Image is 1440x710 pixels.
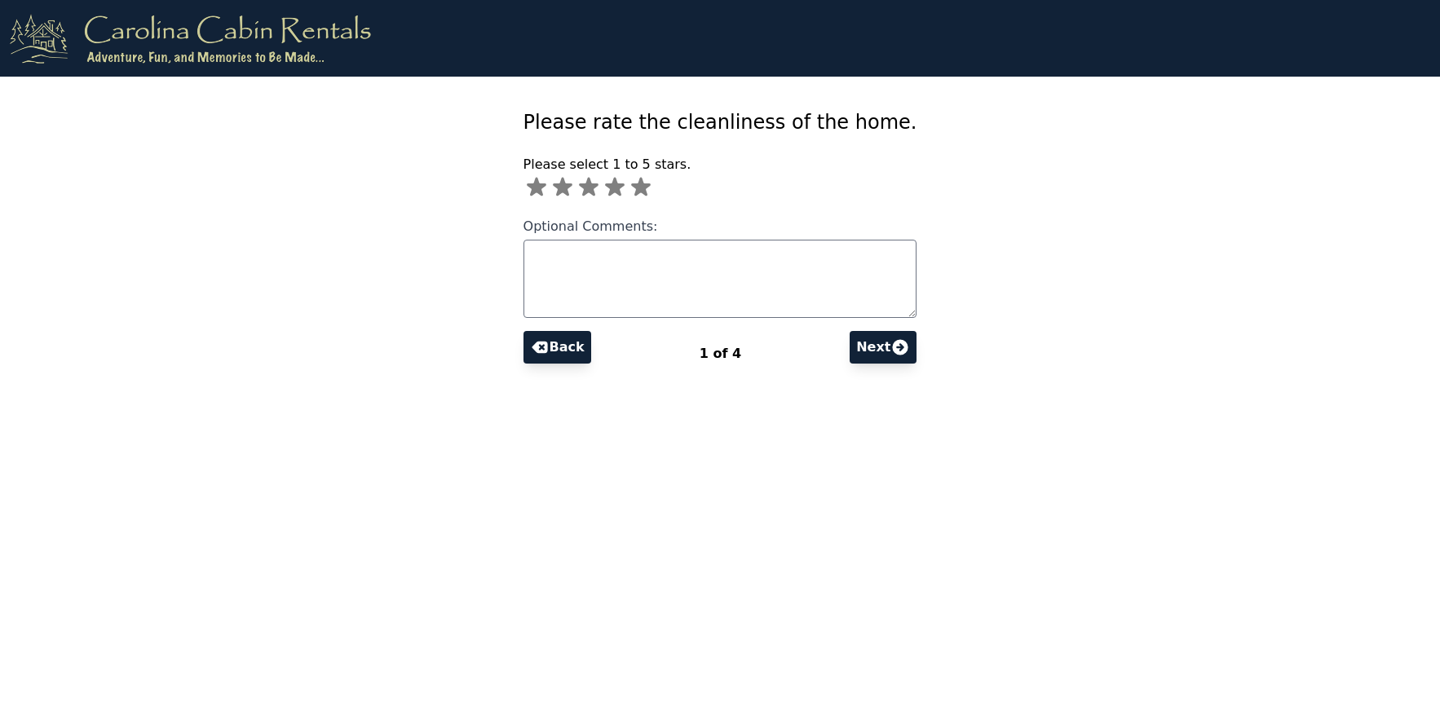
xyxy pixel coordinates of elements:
[700,346,741,361] span: 1 of 4
[523,331,591,364] button: Back
[523,240,917,318] textarea: Optional Comments:
[850,331,917,364] button: Next
[523,111,917,134] span: Please rate the cleanliness of the home.
[10,13,371,64] img: logo.png
[523,218,658,234] span: Optional Comments:
[523,155,917,174] p: Please select 1 to 5 stars.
